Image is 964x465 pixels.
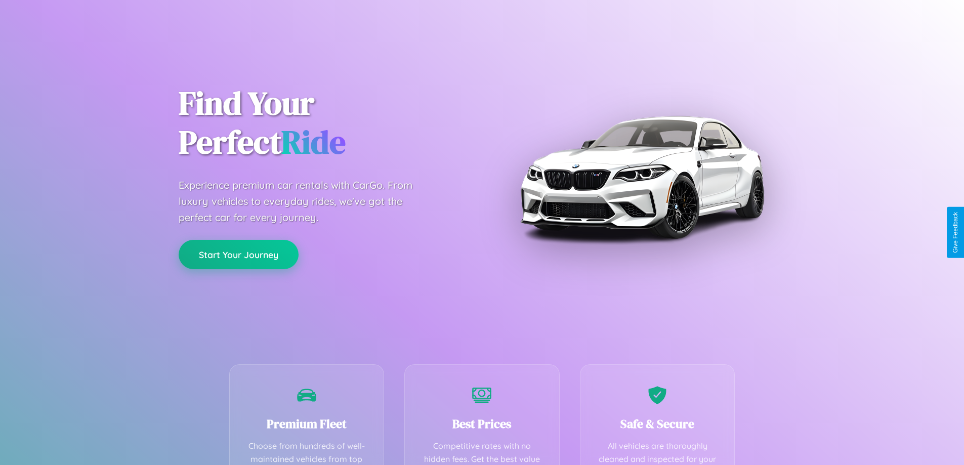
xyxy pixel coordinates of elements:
button: Start Your Journey [179,240,299,269]
span: Ride [281,120,346,164]
h3: Safe & Secure [596,415,720,432]
p: Experience premium car rentals with CarGo. From luxury vehicles to everyday rides, we've got the ... [179,177,432,226]
div: Give Feedback [952,212,959,253]
h3: Premium Fleet [245,415,369,432]
h1: Find Your Perfect [179,84,467,162]
h3: Best Prices [420,415,544,432]
img: Premium BMW car rental vehicle [515,51,768,304]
